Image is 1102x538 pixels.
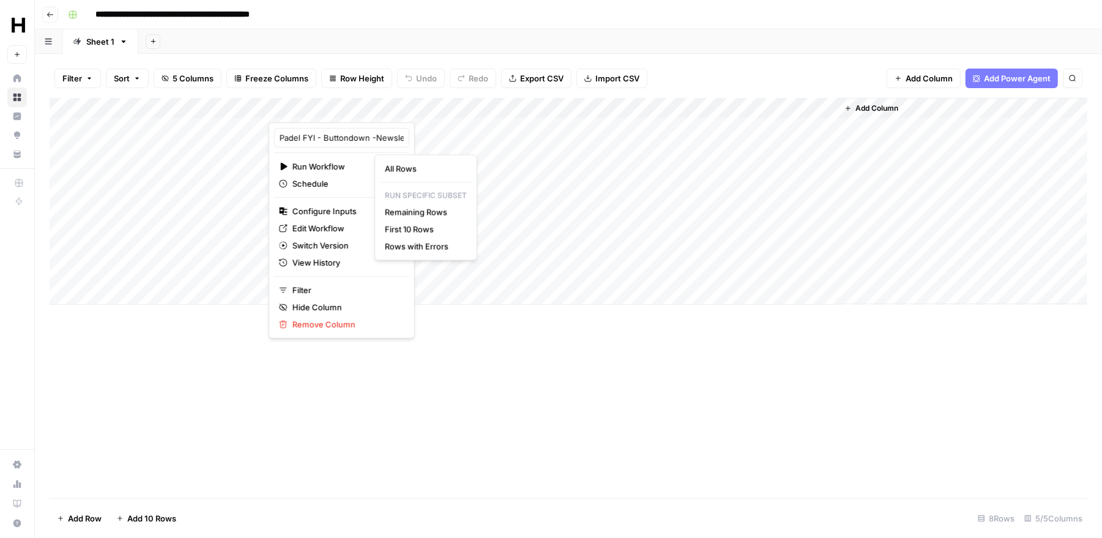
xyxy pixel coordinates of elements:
[380,188,472,204] p: Run Specific Subset
[292,160,387,173] span: Run Workflow
[385,223,462,236] span: First 10 Rows
[385,206,462,219] span: Remaining Rows
[385,163,462,175] span: All Rows
[385,241,462,253] span: Rows with Errors
[855,103,898,114] span: Add Column
[840,100,903,116] button: Add Column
